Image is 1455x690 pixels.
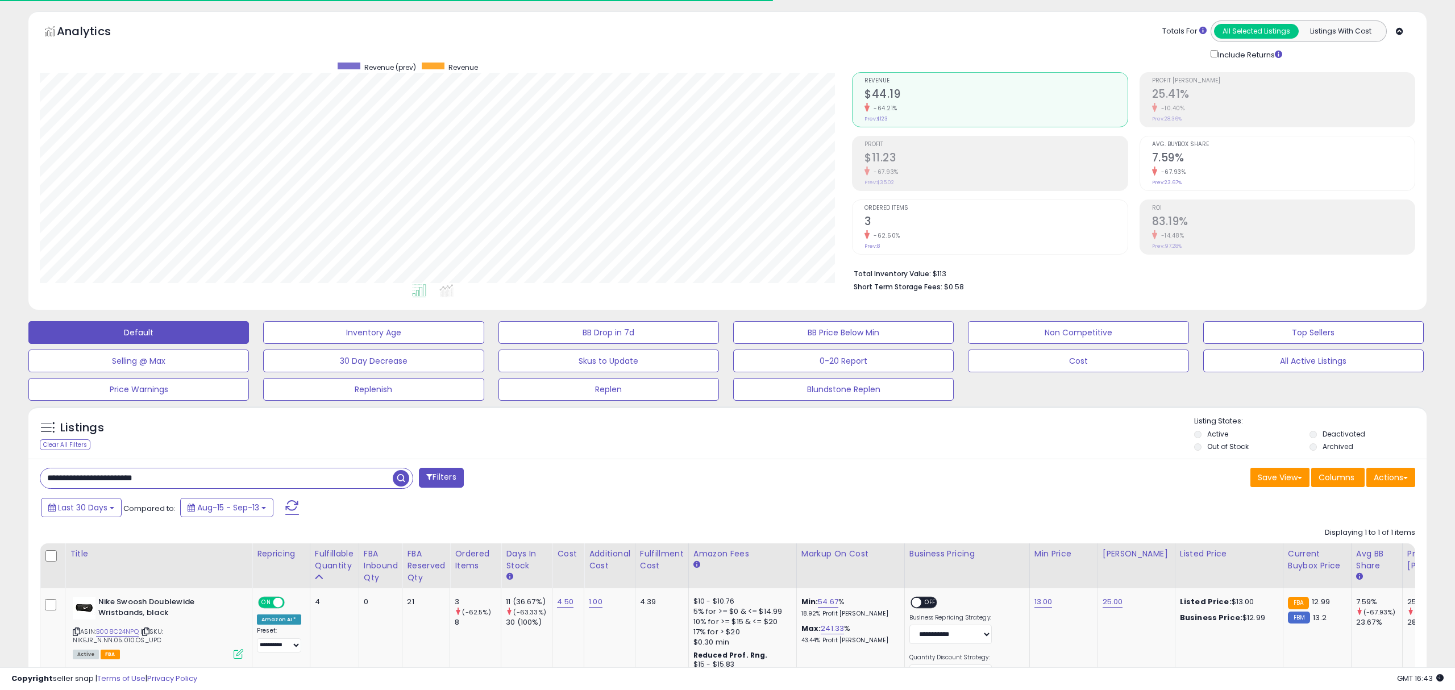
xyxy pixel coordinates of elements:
div: Markup on Cost [801,548,900,560]
h2: 3 [864,215,1127,230]
div: Amazon AI * [257,614,301,625]
h5: Listings [60,420,104,436]
small: FBM [1288,612,1310,624]
div: Current Buybox Price [1288,548,1346,572]
button: Non Competitive [968,321,1188,344]
small: Days In Stock. [506,572,513,582]
div: Title [70,548,247,560]
span: 12.99 [1312,596,1330,607]
small: Prev: $35.02 [864,179,894,186]
a: 4.50 [557,596,573,608]
div: Totals For [1162,26,1207,37]
small: Prev: 8 [864,243,880,250]
label: Business Repricing Strategy: [909,614,992,622]
span: ROI [1152,205,1415,211]
small: FBA [1288,597,1309,609]
b: Business Price: [1180,612,1242,623]
small: -67.93% [870,168,899,176]
button: Last 30 Days [41,498,122,517]
small: Prev: 97.28% [1152,243,1182,250]
button: Selling @ Max [28,350,249,372]
th: The percentage added to the cost of goods (COGS) that forms the calculator for Min & Max prices. [796,543,904,588]
div: Fulfillable Quantity [315,548,354,572]
a: Privacy Policy [147,673,197,684]
small: -14.48% [1157,231,1184,240]
button: Replenish [263,378,484,401]
span: FBA [101,650,120,659]
button: Replen [498,378,719,401]
div: FBA Reserved Qty [407,548,445,584]
div: Days In Stock [506,548,547,572]
button: Columns [1311,468,1365,487]
small: (-63.33%) [513,608,546,617]
span: Revenue [864,78,1127,84]
div: % [801,624,896,645]
small: Amazon Fees. [693,560,700,570]
small: Prev: 28.36% [1152,115,1182,122]
small: Prev: 23.67% [1152,179,1182,186]
div: 8 [455,617,501,627]
div: Include Returns [1202,48,1296,61]
span: Profit [PERSON_NAME] [1152,78,1415,84]
span: Revenue (prev) [364,63,416,72]
div: 17% for > $20 [693,627,788,637]
label: Archived [1323,442,1353,451]
p: Listing States: [1194,416,1427,427]
h5: Analytics [57,23,133,42]
div: 7.59% [1356,597,1402,607]
div: seller snap | | [11,674,197,684]
div: % [801,597,896,618]
div: Preset: [257,627,301,652]
button: Default [28,321,249,344]
h2: 25.41% [1152,88,1415,103]
div: Clear All Filters [40,439,90,450]
button: BB Drop in 7d [498,321,719,344]
span: 13.2 [1313,612,1327,623]
div: Fulfillment Cost [640,548,684,572]
div: 21 [407,597,441,607]
div: 4.39 [640,597,680,607]
h2: 83.19% [1152,215,1415,230]
button: 30 Day Decrease [263,350,484,372]
button: Actions [1366,468,1415,487]
b: Nike Swoosh Doublewide Wristbands, black [98,597,236,621]
span: Revenue [448,63,478,72]
div: ASIN: [73,597,243,658]
h2: $11.23 [864,151,1127,167]
button: Filters [419,468,463,488]
button: Price Warnings [28,378,249,401]
div: Min Price [1034,548,1093,560]
small: (-62.5%) [462,608,490,617]
span: OFF [921,598,939,608]
small: -62.50% [870,231,900,240]
h2: $44.19 [864,88,1127,103]
div: 10% for >= $15 & <= $20 [693,617,788,627]
span: $0.58 [944,281,964,292]
a: 25.00 [1103,596,1123,608]
small: Avg BB Share. [1356,572,1363,582]
div: Business Pricing [909,548,1025,560]
button: Aug-15 - Sep-13 [180,498,273,517]
div: [PERSON_NAME] [1103,548,1170,560]
div: Amazon Fees [693,548,792,560]
div: Repricing [257,548,305,560]
div: Ordered Items [455,548,496,572]
label: Quantity Discount Strategy: [909,654,992,662]
button: BB Price Below Min [733,321,954,344]
span: Ordered Items [864,205,1127,211]
b: Listed Price: [1180,596,1232,607]
b: Total Inventory Value: [854,269,931,279]
div: $10 - $10.76 [693,597,788,606]
div: FBA inbound Qty [364,548,398,584]
div: $13.00 [1180,597,1274,607]
span: | SKU: NIKEJR_N.NN.05.010.OS_UPC [73,627,163,644]
b: Short Term Storage Fees: [854,282,942,292]
span: Columns [1319,472,1354,483]
button: Skus to Update [498,350,719,372]
a: 13.00 [1034,596,1053,608]
b: Reduced Prof. Rng. [693,650,768,660]
div: 5% for >= $0 & <= $14.99 [693,606,788,617]
p: 18.92% Profit [PERSON_NAME] [801,610,896,618]
b: Min: [801,596,818,607]
button: All Selected Listings [1214,24,1299,39]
